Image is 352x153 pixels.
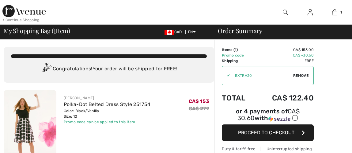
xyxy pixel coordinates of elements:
[293,73,308,78] span: Remove
[235,48,237,52] span: 1
[332,9,337,16] img: My Bag
[210,28,348,34] div: Order Summary
[222,58,255,64] td: Shipping
[222,146,314,152] div: Duty & tariff-free | Uninterrupted shipping
[64,108,151,119] div: Color: Black/Vanilla Size: 10
[237,108,300,122] span: CA$ 30.60
[40,63,53,75] img: Congratulation2.svg
[165,30,184,34] span: CAD
[222,88,255,108] td: Total
[64,95,151,101] div: [PERSON_NAME]
[268,116,290,122] img: Sezzle
[4,28,70,34] span: My Shopping Bag ( Item)
[230,66,293,85] input: Promo code
[303,9,318,16] a: Sign In
[165,30,174,35] img: Canadian Dollar
[308,9,313,16] img: My Info
[323,9,347,16] a: 1
[2,5,46,17] img: 1ère Avenue
[188,30,196,34] span: EN
[255,88,314,108] td: CA$ 122.40
[238,130,294,135] span: Proceed to Checkout
[222,73,230,78] div: ✔
[222,108,314,124] div: or 4 payments ofCA$ 30.60withSezzle Click to learn more about Sezzle
[189,98,209,104] span: CA$ 153
[222,108,314,122] div: or 4 payments of with
[64,101,151,107] a: Polka-Dot Belted Dress Style 251754
[64,119,151,125] div: Promo code can be applied to this item
[189,106,209,112] s: CA$ 279
[340,10,342,15] span: 1
[222,53,255,58] td: Promo code
[255,47,314,53] td: CA$ 153.00
[222,124,314,141] button: Proceed to Checkout
[283,9,288,16] img: search the website
[54,26,56,34] span: 1
[255,58,314,64] td: Free
[222,47,255,53] td: Items ( )
[11,63,207,75] div: Congratulations! Your order will be shipped for FREE!
[255,53,314,58] td: CA$ -30.60
[2,17,40,23] div: < Continue Shopping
